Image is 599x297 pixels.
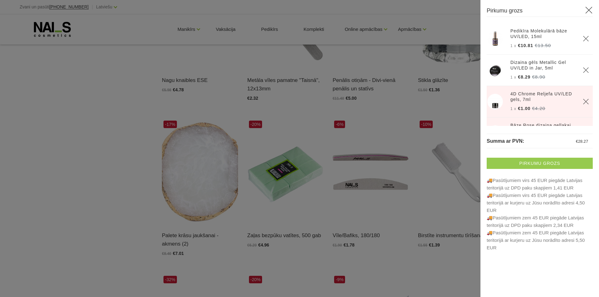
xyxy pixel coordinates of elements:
[510,75,516,79] span: 1 x
[583,36,589,42] a: Delete
[487,158,593,169] a: Pirkumu grozs
[518,106,530,111] span: €1.00
[510,44,516,48] span: 1 x
[487,177,593,251] p: 🚚Pasūtījumiem virs 45 EUR piegāde Latvijas teritorijā uz DPD paku skapjiem 1,41 EUR 🚚Pasūtī...
[487,6,593,17] h3: Pirkumu grozs
[510,60,575,71] a: Dizaina gēls Metallic Gel UV/LED in Jar, 5ml
[510,28,575,39] a: Pedikīra Molekulārā bāze UV/LED, 15ml
[518,74,530,79] span: €8.29
[487,138,524,144] span: Summa ar PVN:
[510,107,516,111] span: 1 x
[518,43,533,48] span: €10.81
[535,43,551,48] s: €13.50
[532,106,545,111] s: €4.20
[576,139,578,144] span: €
[583,67,589,73] a: Delete
[578,139,588,144] span: 28.27
[510,122,575,134] a: Bāze Rose dizaina gellakai UV/LED, 7ml (002)
[532,74,545,79] s: €8.90
[583,98,589,105] a: Delete
[510,91,575,102] a: 4D Chrome Reljefa UV/LED gels, 7ml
